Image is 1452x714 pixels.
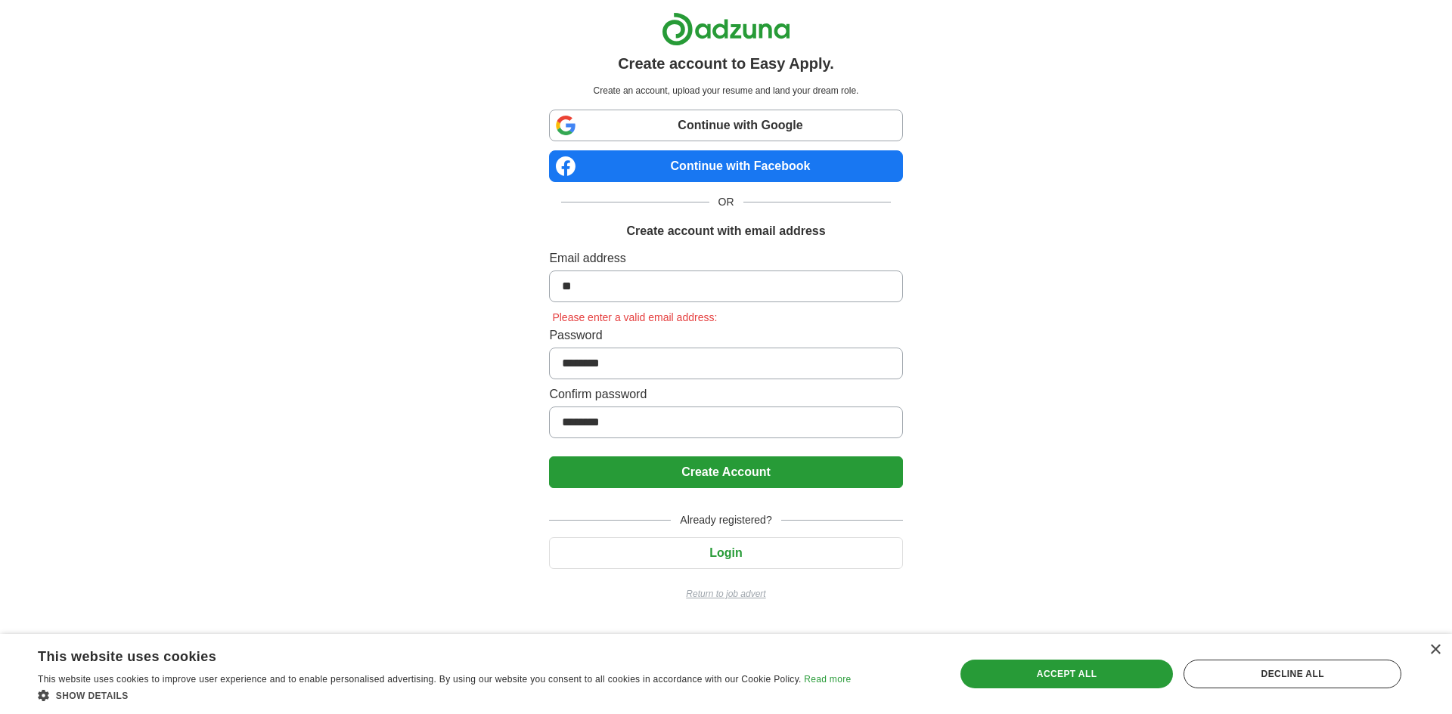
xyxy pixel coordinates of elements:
h1: Create account to Easy Apply. [618,52,834,75]
button: Login [549,537,902,569]
div: Accept all [960,660,1174,688]
h1: Create account with email address [626,222,825,240]
p: Create an account, upload your resume and land your dream role. [552,84,899,97]
span: Already registered? [671,512,780,528]
span: Show details [56,691,129,701]
div: Show details [38,688,851,703]
button: Create Account [549,456,902,488]
div: Close [1429,644,1441,656]
span: OR [709,194,743,210]
label: Email address [549,249,902,267]
a: Continue with Facebook [549,150,902,182]
label: Password [549,326,902,345]
div: This website uses cookies [38,643,813,666]
a: Login [549,546,902,559]
label: Confirm password [549,385,902,403]
a: Return to job advert [549,587,902,601]
img: Adzuna logo [662,12,790,46]
a: Continue with Google [549,110,902,141]
div: Decline all [1184,660,1401,688]
span: This website uses cookies to improve user experience and to enable personalised advertising. By u... [38,674,802,685]
a: Read more, opens a new window [804,674,851,685]
span: Please enter a valid email address: [549,311,720,323]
